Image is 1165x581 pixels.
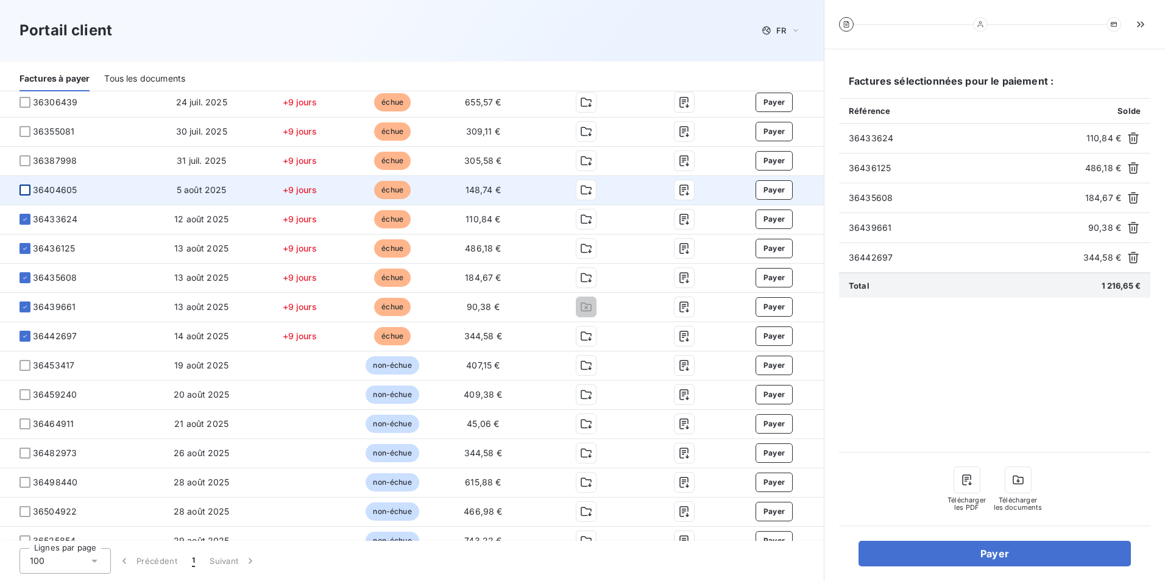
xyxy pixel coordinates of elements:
[33,476,77,488] span: 36498440
[33,505,77,518] span: 36504922
[366,473,419,491] span: non-échue
[849,192,1080,204] span: 36435608
[464,389,502,400] span: 409,38 €
[756,210,793,229] button: Payer
[174,272,228,283] span: 13 août 2025
[374,239,411,258] span: échue
[283,155,317,166] span: +9 jours
[174,448,230,458] span: 26 août 2025
[465,272,501,283] span: 184,67 €
[464,331,502,341] span: 344,58 €
[1102,281,1141,290] span: 1 216,65 €
[176,97,227,107] span: 24 juil. 2025
[849,106,890,116] span: Référence
[33,330,77,342] span: 36442697
[756,414,793,434] button: Payer
[283,126,317,136] span: +9 jours
[374,210,411,228] span: échue
[1085,192,1121,204] span: 184,67 €
[756,443,793,463] button: Payer
[756,297,793,317] button: Payer
[467,418,499,429] span: 45,06 €
[374,181,411,199] span: échue
[756,502,793,521] button: Payer
[859,541,1131,566] button: Payer
[202,548,264,574] button: Suivant
[466,214,500,224] span: 110,84 €
[1086,132,1121,144] span: 110,84 €
[283,243,317,253] span: +9 jours
[947,496,986,511] span: Télécharger les PDF
[174,214,228,224] span: 12 août 2025
[849,132,1082,144] span: 36433624
[283,272,317,283] span: +9 jours
[174,360,228,370] span: 19 août 2025
[174,418,228,429] span: 21 août 2025
[374,298,411,316] span: échue
[366,356,419,375] span: non-échue
[366,415,419,433] span: non-échue
[33,155,77,167] span: 36387998
[1085,162,1121,174] span: 486,18 €
[174,506,230,516] span: 28 août 2025
[33,359,74,371] span: 36453417
[177,185,227,195] span: 5 août 2025
[176,126,227,136] span: 30 juil. 2025
[366,532,419,550] span: non-échue
[174,331,228,341] span: 14 août 2025
[1088,222,1121,234] span: 90,38 €
[366,502,419,521] span: non-échue
[33,242,75,255] span: 36436125
[839,74,1150,98] h6: Factures sélectionnées pour le paiement :
[756,385,793,404] button: Payer
[283,185,317,195] span: +9 jours
[174,301,228,312] span: 13 août 2025
[467,301,500,312] span: 90,38 €
[111,548,185,574] button: Précédent
[1117,106,1141,116] span: Solde
[33,213,77,225] span: 36433624
[33,535,76,547] span: 36525854
[776,26,786,35] span: FR
[19,66,90,91] div: Factures à payer
[33,96,77,108] span: 36306439
[849,281,869,290] span: Total
[283,331,317,341] span: +9 jours
[374,152,411,170] span: échue
[33,272,77,284] span: 36435608
[283,301,317,312] span: +9 jours
[374,269,411,287] span: échue
[465,243,501,253] span: 486,18 €
[464,155,501,166] span: 305,58 €
[849,252,1078,264] span: 36442697
[30,555,44,567] span: 100
[33,125,74,138] span: 36355081
[466,360,500,370] span: 407,15 €
[1083,252,1121,264] span: 344,58 €
[994,496,1043,511] span: Télécharger les documents
[185,548,202,574] button: 1
[33,389,77,401] span: 36459240
[19,19,112,41] h3: Portail client
[374,327,411,345] span: échue
[33,418,74,430] span: 36464911
[174,243,228,253] span: 13 août 2025
[756,356,793,375] button: Payer
[756,151,793,171] button: Payer
[33,184,77,196] span: 36404605
[465,477,501,487] span: 615,88 €
[374,122,411,141] span: échue
[366,386,419,404] span: non-échue
[464,448,502,458] span: 344,58 €
[756,326,793,346] button: Payer
[756,239,793,258] button: Payer
[466,185,501,195] span: 148,74 €
[466,126,500,136] span: 309,11 €
[174,389,230,400] span: 20 août 2025
[465,97,501,107] span: 655,57 €
[283,214,317,224] span: +9 jours
[849,162,1080,174] span: 36436125
[464,535,501,546] span: 743,22 €
[756,122,793,141] button: Payer
[756,473,793,492] button: Payer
